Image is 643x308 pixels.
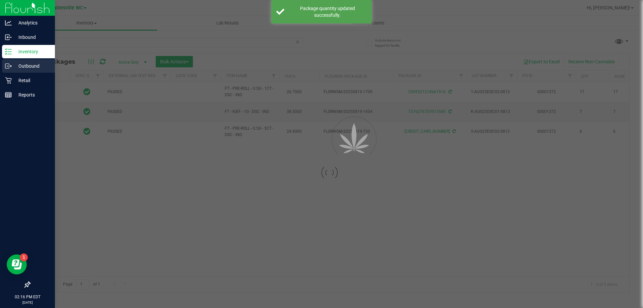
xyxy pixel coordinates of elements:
iframe: Resource center unread badge [20,253,28,261]
iframe: Resource center [7,254,27,274]
p: Reports [12,91,52,99]
div: Package quantity updated successfully. [288,5,367,18]
inline-svg: Analytics [5,19,12,26]
p: 02:16 PM EDT [3,294,52,300]
inline-svg: Inventory [5,48,12,55]
p: Retail [12,76,52,84]
inline-svg: Retail [5,77,12,84]
p: Outbound [12,62,52,70]
inline-svg: Inbound [5,34,12,41]
p: Analytics [12,19,52,27]
inline-svg: Reports [5,91,12,98]
inline-svg: Outbound [5,63,12,69]
p: [DATE] [3,300,52,305]
p: Inventory [12,48,52,56]
p: Inbound [12,33,52,41]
